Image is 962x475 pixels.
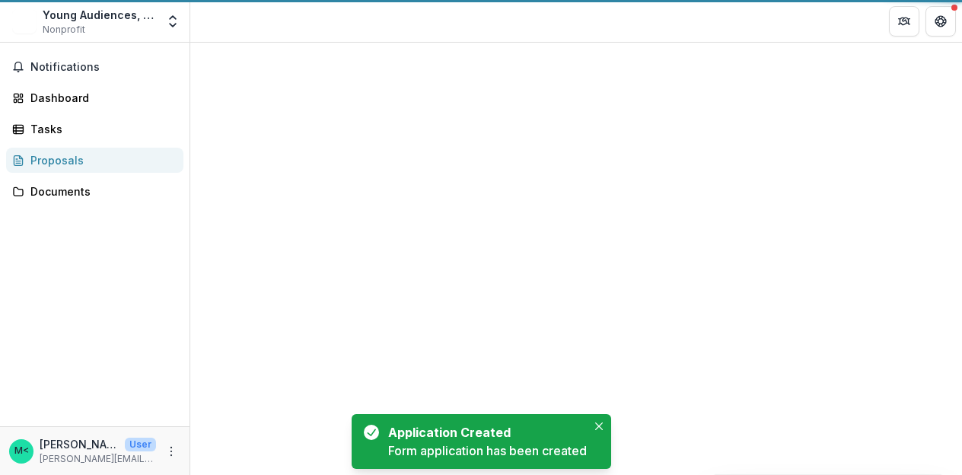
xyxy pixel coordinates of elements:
[30,152,171,168] div: Proposals
[30,90,171,106] div: Dashboard
[925,6,956,37] button: Get Help
[14,446,29,456] div: Mary Curry Metenbrink <mary@yahouston.org>
[43,7,156,23] div: Young Audiences, Inc. of [GEOGRAPHIC_DATA]
[40,452,156,466] p: [PERSON_NAME][EMAIL_ADDRESS][DOMAIN_NAME]
[162,442,180,461] button: More
[162,6,183,37] button: Open entity switcher
[6,116,183,142] a: Tasks
[6,55,183,79] button: Notifications
[889,6,919,37] button: Partners
[30,121,171,137] div: Tasks
[388,442,587,460] div: Form application has been created
[125,438,156,451] p: User
[6,85,183,110] a: Dashboard
[590,417,608,435] button: Close
[30,61,177,74] span: Notifications
[40,436,119,452] p: [PERSON_NAME] Metenbrink <[PERSON_NAME][EMAIL_ADDRESS][DOMAIN_NAME]>
[6,148,183,173] a: Proposals
[388,423,581,442] div: Application Created
[6,179,183,204] a: Documents
[43,23,85,37] span: Nonprofit
[30,183,171,199] div: Documents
